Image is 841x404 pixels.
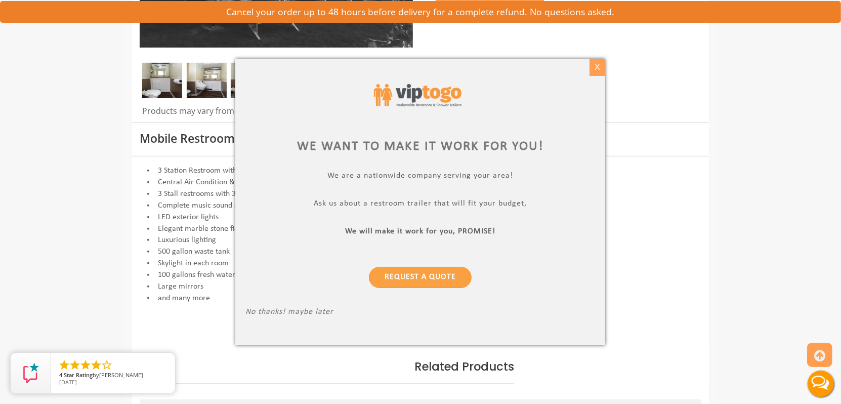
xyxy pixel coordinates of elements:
img: viptogo logo [374,84,461,106]
span: 4 [59,371,62,379]
a: Request a Quote [369,267,472,288]
button: Live Chat [801,363,841,404]
div: X [590,59,605,76]
span: by [59,372,167,379]
span: [PERSON_NAME] [99,371,143,379]
p: We are a nationwide company serving your area! [245,171,595,183]
span: [DATE] [59,378,77,386]
div: We want to make it work for you! [245,137,595,156]
span: Star Rating [64,371,93,379]
li:  [101,359,113,371]
li:  [58,359,70,371]
li:  [79,359,92,371]
p: No thanks! maybe later [245,307,595,319]
img: Review Rating [21,363,41,383]
p: Ask us about a restroom trailer that will fit your budget, [245,199,595,211]
b: We will make it work for you, PROMISE! [345,227,496,235]
li:  [69,359,81,371]
li:  [90,359,102,371]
